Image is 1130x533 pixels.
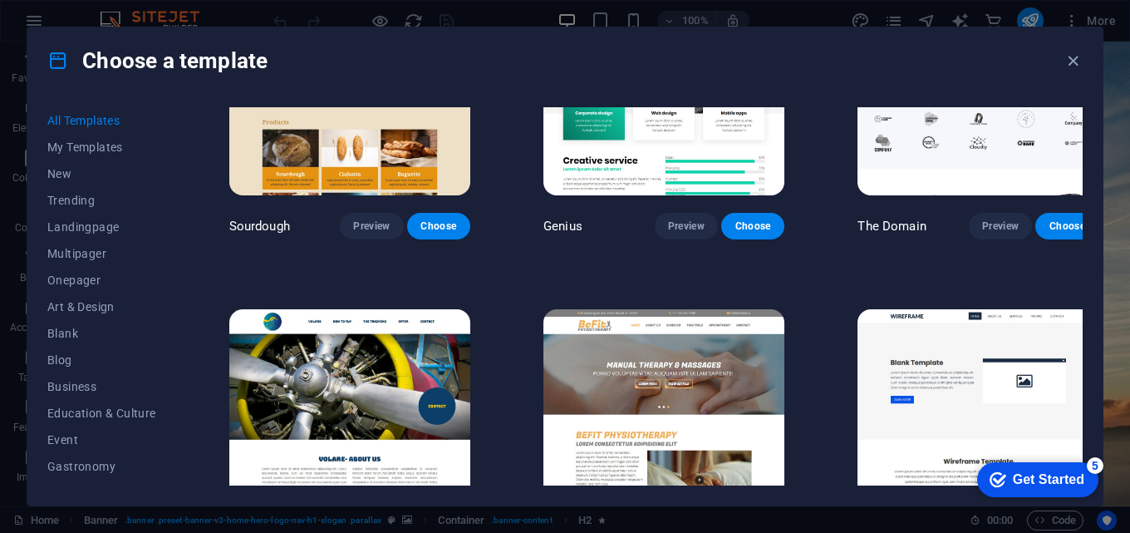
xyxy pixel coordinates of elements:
[47,267,156,294] button: Onepager
[734,220,771,233] span: Choose
[47,347,156,373] button: Blog
[47,134,156,160] button: My Templates
[47,380,156,393] span: Business
[47,453,156,480] button: Gastronomy
[47,167,156,180] span: New
[47,214,156,240] button: Landingpage
[857,218,926,234] p: The Domain
[229,309,470,532] img: Volare
[420,220,457,233] span: Choose
[47,353,156,367] span: Blog
[47,327,156,340] span: Blank
[47,107,156,134] button: All Templates
[47,220,156,234] span: Landingpage
[49,18,120,33] div: Get Started
[229,218,290,234] p: Sourdough
[1049,220,1085,233] span: Choose
[47,460,156,473] span: Gastronomy
[47,300,156,313] span: Art & Design
[655,213,718,239] button: Preview
[668,220,705,233] span: Preview
[47,187,156,214] button: Trending
[47,480,156,506] button: Health
[123,3,140,20] div: 5
[969,213,1032,239] button: Preview
[47,114,156,127] span: All Templates
[47,141,156,154] span: My Templates
[353,220,390,233] span: Preview
[47,407,156,420] span: Education & Culture
[407,213,470,239] button: Choose
[47,240,156,267] button: Multipager
[543,309,784,532] img: BeFit PHYSIOTHERAPY
[47,160,156,187] button: New
[47,194,156,207] span: Trending
[47,433,156,447] span: Event
[1035,213,1098,239] button: Choose
[721,213,784,239] button: Choose
[47,294,156,320] button: Art & Design
[47,320,156,347] button: Blank
[47,400,156,427] button: Education & Culture
[340,213,403,239] button: Preview
[47,427,156,453] button: Event
[13,8,135,43] div: Get Started 5 items remaining, 0% complete
[47,274,156,287] span: Onepager
[47,47,268,74] h4: Choose a template
[47,373,156,400] button: Business
[982,220,1019,233] span: Preview
[47,247,156,260] span: Multipager
[857,309,1098,532] img: Wireframe
[543,218,582,234] p: Genius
